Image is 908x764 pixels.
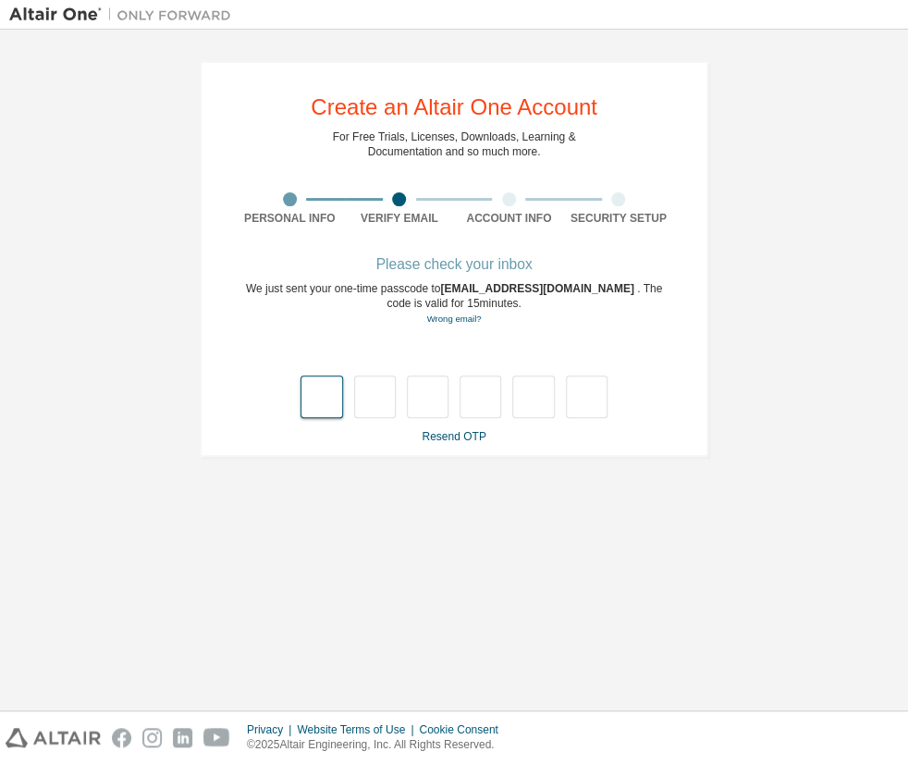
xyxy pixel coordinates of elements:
[142,728,162,747] img: instagram.svg
[235,259,673,270] div: Please check your inbox
[247,737,509,753] p: © 2025 Altair Engineering, Inc. All Rights Reserved.
[112,728,131,747] img: facebook.svg
[345,211,455,226] div: Verify Email
[419,722,509,737] div: Cookie Consent
[564,211,674,226] div: Security Setup
[440,282,637,295] span: [EMAIL_ADDRESS][DOMAIN_NAME]
[173,728,192,747] img: linkedin.svg
[9,6,240,24] img: Altair One
[235,281,673,327] div: We just sent your one-time passcode to . The code is valid for 15 minutes.
[6,728,101,747] img: altair_logo.svg
[235,211,345,226] div: Personal Info
[333,129,576,159] div: For Free Trials, Licenses, Downloads, Learning & Documentation and so much more.
[247,722,297,737] div: Privacy
[426,314,481,324] a: Go back to the registration form
[454,211,564,226] div: Account Info
[203,728,230,747] img: youtube.svg
[311,96,597,118] div: Create an Altair One Account
[422,430,485,443] a: Resend OTP
[297,722,419,737] div: Website Terms of Use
